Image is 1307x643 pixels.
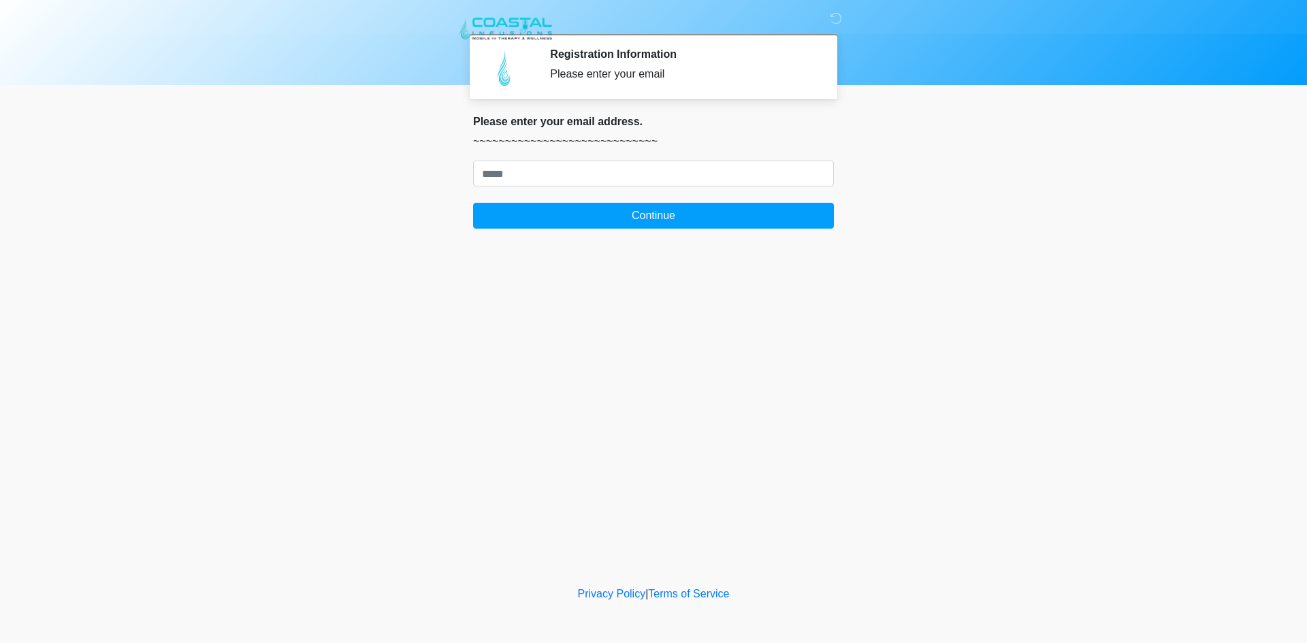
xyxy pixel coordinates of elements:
[483,48,524,88] img: Agent Avatar
[578,588,646,599] a: Privacy Policy
[550,66,813,82] div: Please enter your email
[648,588,729,599] a: Terms of Service
[550,48,813,61] h2: Registration Information
[473,203,834,229] button: Continue
[645,588,648,599] a: |
[473,115,834,128] h2: Please enter your email address.
[473,133,834,150] p: ~~~~~~~~~~~~~~~~~~~~~~~~~~~~~
[459,10,553,41] img: Coastal Infusions Mobile IV Therapy and Wellness Logo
